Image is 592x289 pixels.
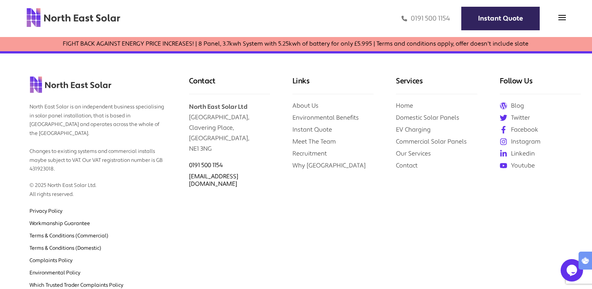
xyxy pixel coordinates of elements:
a: Instant Quote [461,7,540,30]
img: north east solar logo [30,76,112,93]
a: Terms & Conditions (Commercial) [30,233,108,239]
a: Terms & Conditions (Domestic) [30,245,101,252]
img: phone icon [402,14,407,23]
a: Twitter [500,114,581,122]
a: Facebook [500,126,581,134]
a: Instagram [500,138,581,146]
b: North East Solar Ltd [189,103,247,111]
img: menu icon [558,14,566,21]
h3: Services [396,76,477,94]
iframe: chat widget [561,259,585,282]
img: instagram icon [500,138,507,145]
a: Linkedin [500,150,581,158]
img: twitter icon [500,114,507,122]
a: About Us [292,102,319,110]
h3: Links [292,76,374,94]
h3: Follow Us [500,76,581,94]
a: Blog [500,102,581,110]
a: Domestic Solar Panels [396,114,459,122]
a: Environmental Benefits [292,114,359,122]
p: © 2025 North East Solar Ltd. All rights reserved. [30,174,166,199]
a: Why [GEOGRAPHIC_DATA] [292,162,366,169]
a: Workmanship Guarantee [30,220,90,227]
a: Instant Quote [292,126,332,133]
a: Which Trusted Trader Complaints Policy [30,282,123,289]
a: Contact [396,162,418,169]
a: Youtube [500,162,581,170]
a: EV Charging [396,126,431,133]
a: [EMAIL_ADDRESS][DOMAIN_NAME] [189,173,238,188]
p: North East Solar is an independent business specialising in solar panel installation, that is bas... [30,95,166,174]
img: youtube icon [500,162,507,169]
a: 0191 500 1154 [402,14,450,23]
a: Complaints Policy [30,257,72,264]
p: [GEOGRAPHIC_DATA], Clavering Place, [GEOGRAPHIC_DATA], NE1 3NG [189,94,270,154]
img: facebook icon [500,126,507,133]
img: north east solar logo [26,7,121,28]
img: linkedin icon [500,150,507,157]
a: Environmental Policy [30,270,80,276]
a: Meet The Team [292,138,336,145]
h3: Contact [189,76,270,94]
a: Recruitment [292,150,327,157]
img: Wordpress icon [500,102,507,110]
a: Privacy Policy [30,208,62,215]
a: 0191 500 1154 [189,162,223,169]
a: Commercial Solar Panels [396,138,467,145]
a: Our Services [396,150,431,157]
a: Home [396,102,413,110]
